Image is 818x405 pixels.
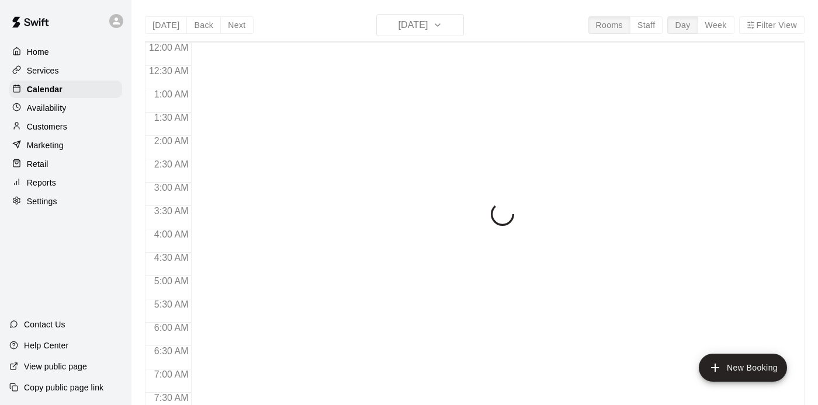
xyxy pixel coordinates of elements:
p: Settings [27,195,57,207]
p: Calendar [27,83,63,95]
span: 4:30 AM [151,253,192,263]
a: Reports [9,174,122,191]
a: Customers [9,118,122,135]
span: 6:00 AM [151,323,192,333]
p: Retail [27,158,48,170]
p: View public page [24,361,87,372]
p: Customers [27,121,67,132]
span: 5:00 AM [151,276,192,286]
p: Contact Us [24,319,65,330]
span: 6:30 AM [151,346,192,356]
p: Home [27,46,49,58]
p: Copy public page link [24,382,103,393]
span: 7:30 AM [151,393,192,403]
span: 3:00 AM [151,183,192,193]
span: 5:30 AM [151,299,192,309]
a: Retail [9,155,122,173]
span: 12:30 AM [146,66,192,76]
p: Help Center [24,340,68,351]
span: 1:30 AM [151,113,192,123]
button: add [699,354,787,382]
span: 1:00 AM [151,89,192,99]
a: Marketing [9,137,122,154]
p: Reports [27,177,56,188]
p: Services [27,65,59,76]
span: 12:00 AM [146,43,192,53]
a: Home [9,43,122,61]
p: Marketing [27,139,64,151]
p: Availability [27,102,67,114]
a: Services [9,62,122,79]
span: 2:00 AM [151,136,192,146]
a: Calendar [9,81,122,98]
span: 4:00 AM [151,229,192,239]
a: Settings [9,193,122,210]
span: 7:00 AM [151,369,192,379]
a: Availability [9,99,122,117]
span: 3:30 AM [151,206,192,216]
span: 2:30 AM [151,159,192,169]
